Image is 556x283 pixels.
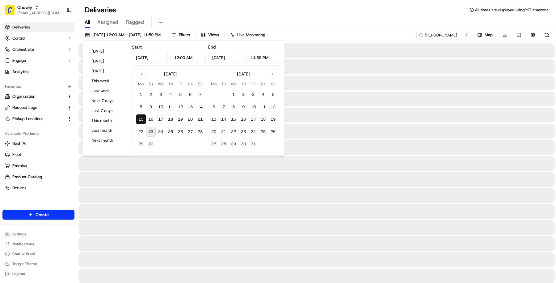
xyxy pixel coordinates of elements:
button: 27 [185,127,195,137]
button: Go to previous month [137,70,146,78]
a: 💻API Documentation [50,135,102,147]
button: 15 [136,114,146,124]
button: 24 [248,127,258,137]
th: Tuesday [219,81,229,87]
button: Fleet [2,150,74,160]
a: Request Logs [5,105,65,110]
button: Last week [89,87,126,95]
button: Chowly [17,4,32,11]
button: 1 [136,90,146,100]
button: 29 [136,139,146,149]
button: 23 [146,127,156,137]
button: Map [474,31,495,39]
a: Promise [5,163,72,169]
button: 24 [156,127,166,137]
button: Views [198,31,222,39]
button: 13 [209,114,219,124]
button: 16 [238,114,248,124]
button: 3 [248,90,258,100]
th: Wednesday [156,81,166,87]
th: Sunday [195,81,205,87]
button: 3 [156,90,166,100]
button: 31 [248,139,258,149]
img: Zach Benton [6,106,16,116]
button: Returns [2,183,74,193]
a: Nash AI [5,141,72,146]
button: 8 [229,102,238,112]
span: Nash AI [12,141,26,146]
button: 6 [209,102,219,112]
button: 12 [268,102,278,112]
input: Got a question? Start typing here... [16,40,111,46]
button: Notifications [2,240,74,248]
span: Chat with us! [12,251,35,256]
img: 4281594248423_2fcf9dad9f2a874258b8_72.png [13,59,24,70]
button: 17 [156,114,166,124]
a: Fleet [5,152,72,157]
div: Start new chat [28,59,101,65]
button: 28 [219,139,229,149]
button: 9 [146,102,156,112]
span: Flagged [126,19,144,26]
button: 20 [185,114,195,124]
th: Sunday [268,81,278,87]
button: Next 7 days [89,96,126,105]
button: 14 [219,114,229,124]
span: • [51,96,53,101]
button: 19 [175,114,185,124]
span: [DATE] 12:00 AM - [DATE] 11:59 PM [92,32,161,38]
button: Promise [2,161,74,171]
button: Control [2,33,74,43]
button: 25 [166,127,175,137]
button: 27 [209,139,219,149]
th: Friday [248,81,258,87]
span: All [85,19,90,26]
button: 30 [238,139,248,149]
button: Go to next month [268,70,277,78]
div: 💻 [52,139,57,144]
button: 22 [229,127,238,137]
button: Organization [2,92,74,101]
button: 5 [268,90,278,100]
button: See all [96,79,112,86]
span: [PERSON_NAME] [19,112,50,117]
span: Filters [179,32,190,38]
a: Product Catalog [5,174,72,180]
span: Pylon [61,153,75,158]
th: Saturday [258,81,268,87]
button: 26 [175,127,185,137]
button: 2 [238,90,248,100]
th: Thursday [166,81,175,87]
button: 21 [219,127,229,137]
button: Engage [2,56,74,66]
span: Promise [12,163,27,169]
button: Product Catalog [2,172,74,182]
button: 14 [195,102,205,112]
button: Create [2,210,74,220]
span: Engage [12,58,26,63]
label: End [208,44,216,50]
h1: Deliveries [85,5,116,15]
button: Start new chat [105,61,112,68]
button: Next month [89,136,126,145]
button: 19 [268,114,278,124]
span: • [51,112,53,117]
th: Thursday [238,81,248,87]
button: 26 [268,127,278,137]
div: We're available if you need us! [28,65,85,70]
p: Welcome 👋 [6,24,112,34]
img: 1736555255976-a54dd68f-1ca7-489b-9aae-adbdc363a1c4 [6,59,17,70]
button: This month [89,116,126,125]
th: Tuesday [146,81,156,87]
button: 17 [248,114,258,124]
span: [PERSON_NAME] [19,96,50,101]
a: 📗Knowledge Base [4,135,50,147]
button: 10 [248,102,258,112]
button: 15 [229,114,238,124]
button: 7 [195,90,205,100]
button: 29 [229,139,238,149]
span: Map [485,32,493,38]
span: Organization [12,94,35,99]
th: Friday [175,81,185,87]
